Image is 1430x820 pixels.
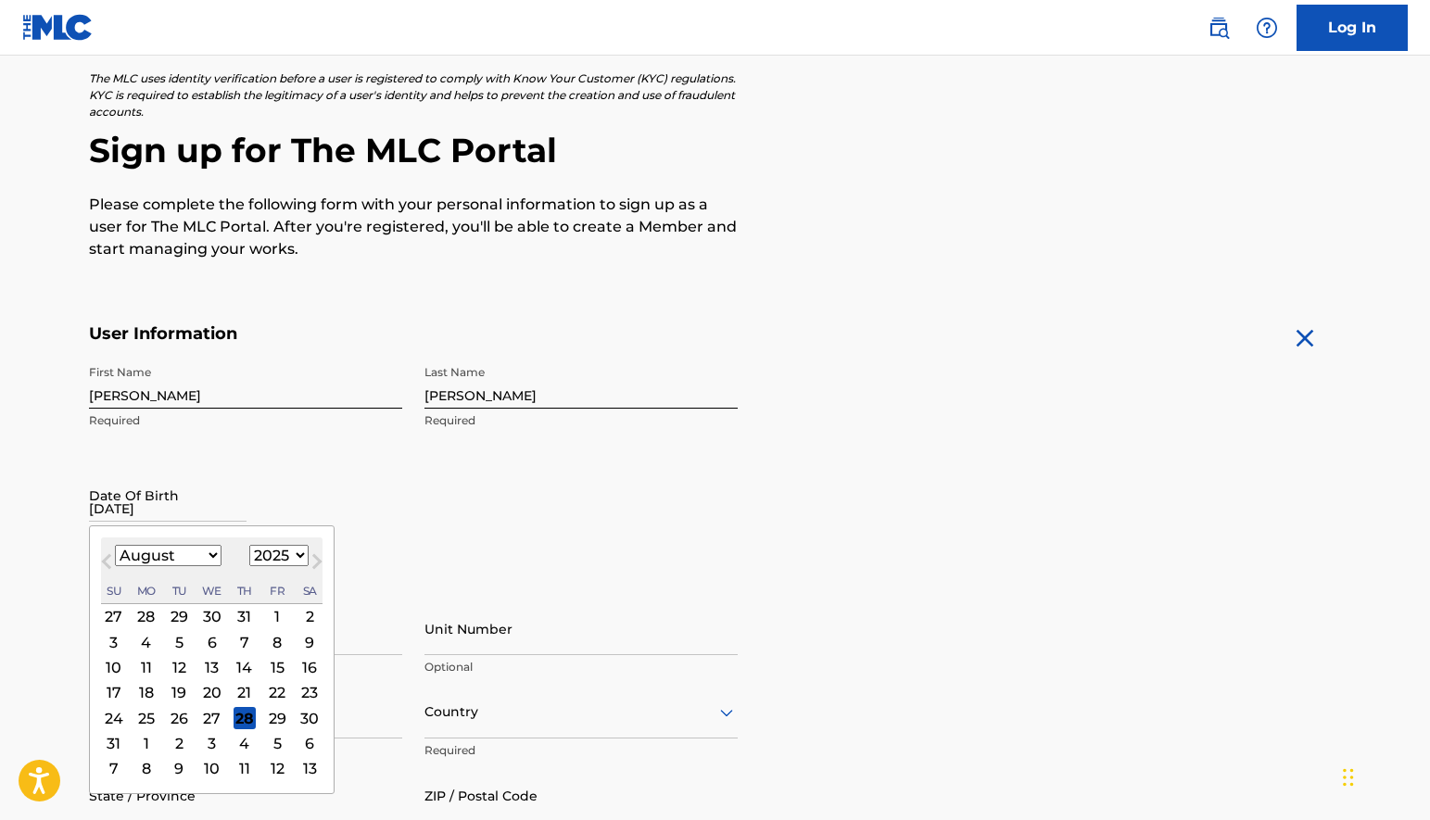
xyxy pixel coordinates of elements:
[134,681,157,703] div: Choose Monday, August 18th, 2025
[134,631,157,653] div: Choose Monday, August 4th, 2025
[424,659,738,675] p: Optional
[102,732,124,754] div: Choose Sunday, August 31st, 2025
[134,707,157,729] div: Choose Monday, August 25th, 2025
[134,579,157,601] div: Monday
[101,604,323,781] div: Month August, 2025
[233,757,255,779] div: Choose Thursday, September 11th, 2025
[233,579,255,601] div: Thursday
[1200,9,1237,46] a: Public Search
[424,742,738,759] p: Required
[92,550,121,580] button: Previous Month
[298,757,321,779] div: Choose Saturday, September 13th, 2025
[1248,9,1285,46] div: Help
[134,656,157,678] div: Choose Monday, August 11th, 2025
[102,681,124,703] div: Choose Sunday, August 17th, 2025
[266,732,288,754] div: Choose Friday, September 5th, 2025
[266,681,288,703] div: Choose Friday, August 22nd, 2025
[168,757,190,779] div: Choose Tuesday, September 9th, 2025
[168,656,190,678] div: Choose Tuesday, August 12th, 2025
[233,656,255,678] div: Choose Thursday, August 14th, 2025
[233,631,255,653] div: Choose Thursday, August 7th, 2025
[134,605,157,627] div: Choose Monday, July 28th, 2025
[200,732,222,754] div: Choose Wednesday, September 3rd, 2025
[266,631,288,653] div: Choose Friday, August 8th, 2025
[102,656,124,678] div: Choose Sunday, August 10th, 2025
[200,681,222,703] div: Choose Wednesday, August 20th, 2025
[298,656,321,678] div: Choose Saturday, August 16th, 2025
[266,579,288,601] div: Friday
[89,130,1342,171] h2: Sign up for The MLC Portal
[1208,17,1230,39] img: search
[1290,323,1320,353] img: close
[200,631,222,653] div: Choose Wednesday, August 6th, 2025
[168,605,190,627] div: Choose Tuesday, July 29th, 2025
[298,631,321,653] div: Choose Saturday, August 9th, 2025
[168,732,190,754] div: Choose Tuesday, September 2nd, 2025
[134,732,157,754] div: Choose Monday, September 1st, 2025
[102,707,124,729] div: Choose Sunday, August 24th, 2025
[266,656,288,678] div: Choose Friday, August 15th, 2025
[168,707,190,729] div: Choose Tuesday, August 26th, 2025
[266,605,288,627] div: Choose Friday, August 1st, 2025
[200,605,222,627] div: Choose Wednesday, July 30th, 2025
[134,757,157,779] div: Choose Monday, September 8th, 2025
[298,579,321,601] div: Saturday
[200,757,222,779] div: Choose Wednesday, September 10th, 2025
[1343,750,1354,805] div: Drag
[1337,731,1430,820] iframe: Chat Widget
[233,732,255,754] div: Choose Thursday, September 4th, 2025
[298,681,321,703] div: Choose Saturday, August 23rd, 2025
[200,656,222,678] div: Choose Wednesday, August 13th, 2025
[424,412,738,429] p: Required
[266,757,288,779] div: Choose Friday, September 12th, 2025
[233,681,255,703] div: Choose Thursday, August 21st, 2025
[89,70,738,120] p: The MLC uses identity verification before a user is registered to comply with Know Your Customer ...
[168,631,190,653] div: Choose Tuesday, August 5th, 2025
[89,194,738,260] p: Please complete the following form with your personal information to sign up as a user for The ML...
[298,605,321,627] div: Choose Saturday, August 2nd, 2025
[1256,17,1278,39] img: help
[1297,5,1408,51] a: Log In
[102,631,124,653] div: Choose Sunday, August 3rd, 2025
[168,579,190,601] div: Tuesday
[302,550,332,580] button: Next Month
[233,605,255,627] div: Choose Thursday, July 31st, 2025
[89,525,335,794] div: Choose Date
[200,579,222,601] div: Wednesday
[266,707,288,729] div: Choose Friday, August 29th, 2025
[200,707,222,729] div: Choose Wednesday, August 27th, 2025
[89,323,738,345] h5: User Information
[89,412,402,429] p: Required
[89,582,1342,603] h5: Personal Address
[233,707,255,729] div: Choose Thursday, August 28th, 2025
[22,14,94,41] img: MLC Logo
[168,681,190,703] div: Choose Tuesday, August 19th, 2025
[102,757,124,779] div: Choose Sunday, September 7th, 2025
[298,707,321,729] div: Choose Saturday, August 30th, 2025
[102,579,124,601] div: Sunday
[298,732,321,754] div: Choose Saturday, September 6th, 2025
[102,605,124,627] div: Choose Sunday, July 27th, 2025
